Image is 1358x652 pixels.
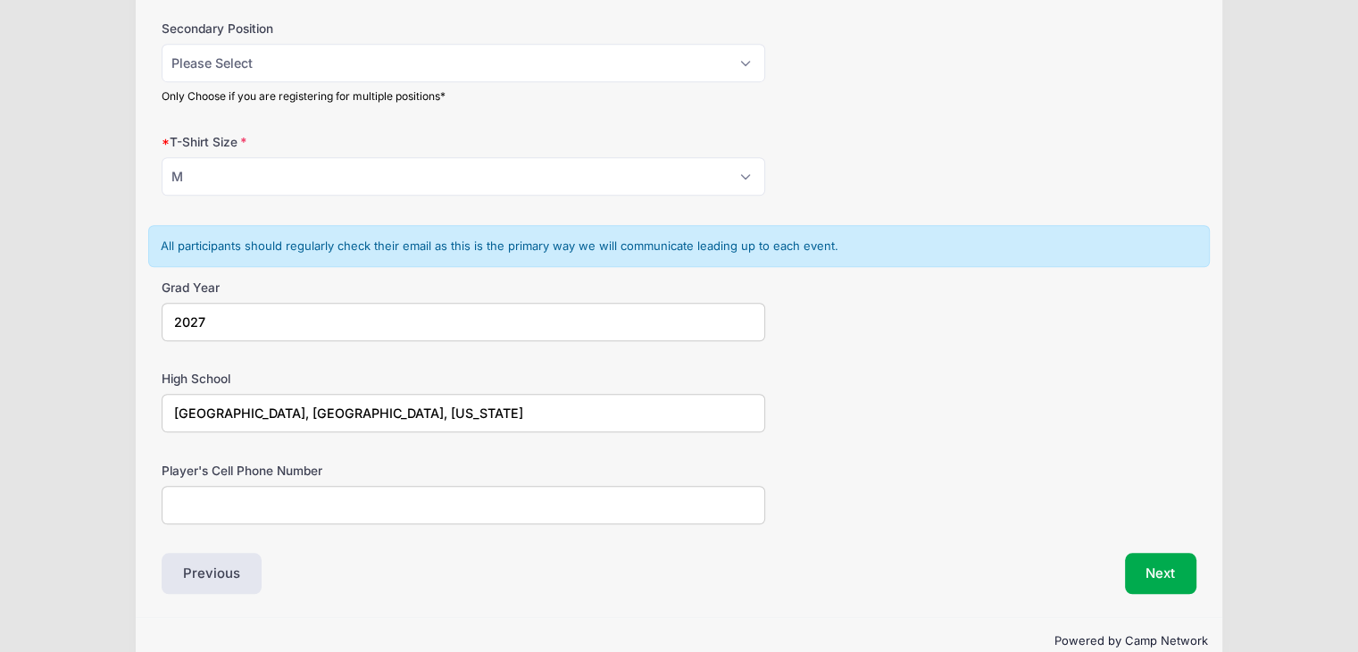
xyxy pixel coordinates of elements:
[162,370,506,388] label: High School
[1125,553,1197,594] button: Next
[162,279,506,297] label: Grad Year
[162,20,506,38] label: Secondary Position
[148,225,1210,268] div: All participants should regularly check their email as this is the primary way we will communicat...
[162,133,506,151] label: T-Shirt Size
[162,88,765,104] div: Only Choose if you are registering for multiple positions*
[162,553,262,594] button: Previous
[150,632,1208,650] p: Powered by Camp Network
[162,462,506,480] label: Player's Cell Phone Number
